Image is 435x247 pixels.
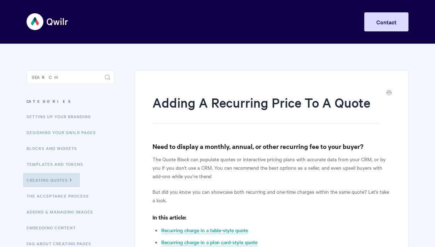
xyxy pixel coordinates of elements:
h3: Categories [27,95,115,108]
a: Recurring charge in a plan card-style quote [161,239,257,246]
input: Search [27,70,115,84]
a: Designing Your Qwilr Pages [27,125,101,139]
a: Embedding Content [27,221,81,235]
a: Blocks and Widgets [27,141,82,155]
h1: Adding A Recurring Price To A Quote [152,94,380,124]
img: Qwilr Help Center [27,8,69,35]
a: Templates and Tokens [27,157,88,171]
p: The Quote Block can populate quotes or interactive pricing plans with accurate data from your CRM... [152,155,390,180]
a: Print this Article [386,89,392,97]
a: Contact [364,12,408,31]
a: The Acceptance Process [27,189,94,203]
a: Recurring charge in a table-style quote [161,227,248,234]
strong: In this article: [152,213,186,221]
a: Creating Quotes [23,173,80,187]
h3: Need to display a monthly, annual, or other recurring fee to your buyer? [152,141,390,151]
a: Setting up your Branding [27,109,96,123]
a: Adding & Managing Images [27,205,98,219]
p: But did you know you can showcase both recurring and one-time charges within the same quote? Let'... [152,187,390,204]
